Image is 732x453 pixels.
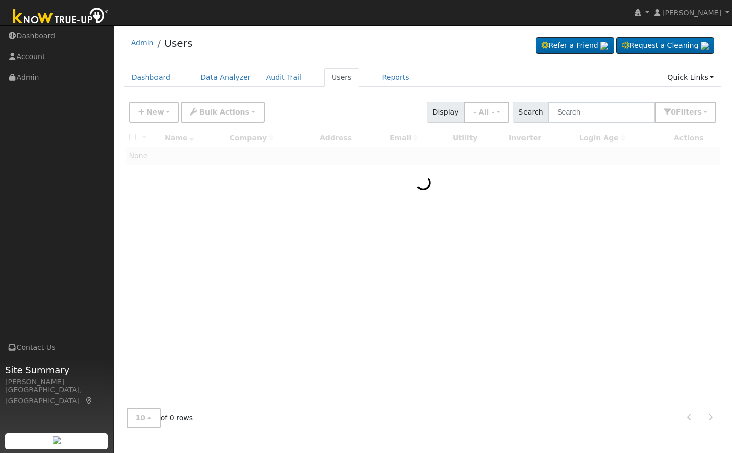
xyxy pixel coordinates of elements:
[324,68,359,87] a: Users
[427,102,464,123] span: Display
[85,397,94,405] a: Map
[676,108,702,116] span: Filter
[660,68,721,87] a: Quick Links
[5,363,108,377] span: Site Summary
[600,42,608,50] img: retrieve
[53,436,61,444] img: retrieve
[258,68,309,87] a: Audit Trail
[127,408,193,428] span: of 0 rows
[697,108,701,116] span: s
[181,102,264,123] button: Bulk Actions
[616,37,714,54] a: Request a Cleaning
[8,6,114,28] img: Know True-Up
[464,102,509,123] button: - All -
[124,68,178,87] a: Dashboard
[548,102,655,123] input: Search
[5,385,108,406] div: [GEOGRAPHIC_DATA], [GEOGRAPHIC_DATA]
[701,42,709,50] img: retrieve
[536,37,614,54] a: Refer a Friend
[662,9,721,17] span: [PERSON_NAME]
[375,68,417,87] a: Reports
[5,377,108,387] div: [PERSON_NAME]
[129,102,179,123] button: New
[164,37,192,49] a: Users
[127,408,161,428] button: 10
[131,39,154,47] a: Admin
[513,102,549,123] span: Search
[146,108,164,116] span: New
[655,102,716,123] button: 0Filters
[199,108,249,116] span: Bulk Actions
[136,414,146,422] span: 10
[193,68,258,87] a: Data Analyzer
